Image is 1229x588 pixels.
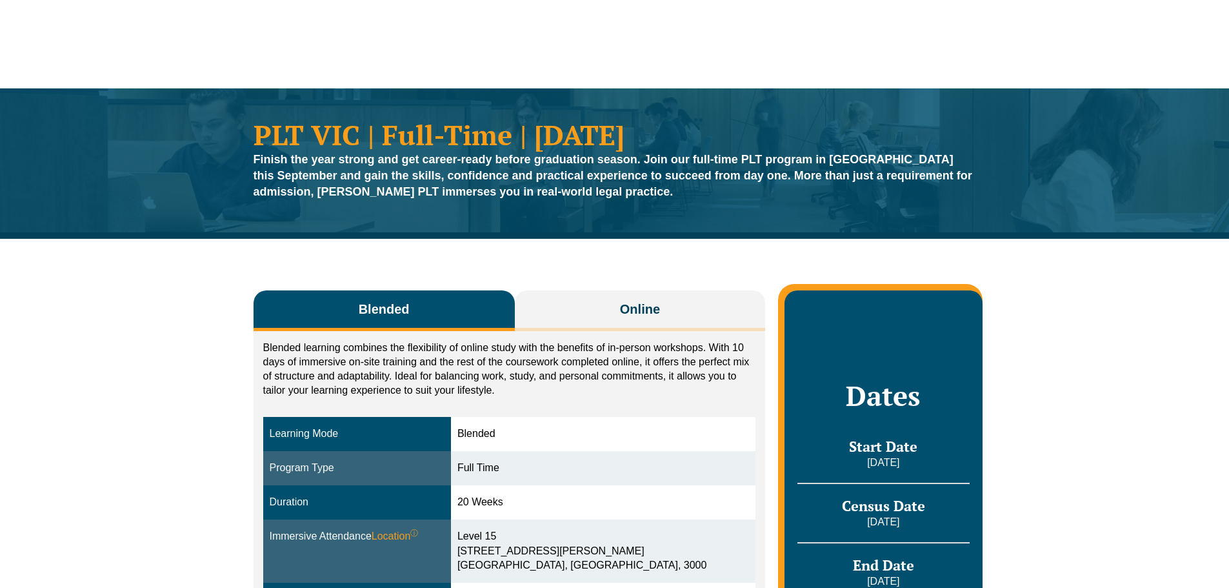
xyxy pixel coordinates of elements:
a: Practical Legal Training [475,33,587,88]
div: Level 15 [STREET_ADDRESS][PERSON_NAME] [GEOGRAPHIC_DATA], [GEOGRAPHIC_DATA], 3000 [457,529,749,574]
div: Full Time [457,461,749,476]
a: Book CPD Programs [790,6,868,21]
a: Practice Management Course [666,33,803,88]
a: PLT Learning Portal [701,6,776,21]
a: CPD Programs [586,33,665,88]
a: Venue Hire [1030,33,1094,88]
strong: Finish the year strong and get career-ready before graduation season. Join our full-time PLT prog... [254,153,972,198]
a: Contact [1150,33,1200,88]
a: 1300 039 031 [1003,6,1057,21]
h2: Dates [797,380,969,412]
div: 20 Weeks [457,495,749,510]
h1: PLT VIC | Full-Time | [DATE] [254,121,976,148]
a: Traineeship Workshops [803,33,915,88]
div: Learning Mode [270,427,445,441]
a: About Us [1094,33,1150,88]
p: [DATE] [797,456,969,470]
span: Blended [359,300,410,318]
sup: ⓘ [410,529,418,538]
span: Start Date [849,437,917,456]
a: Pre-Recorded Webcasts [886,6,977,21]
div: Blended [457,427,749,441]
span: Census Date [842,496,925,515]
p: Blended learning combines the flexibility of online study with the benefits of in-person workshop... [263,341,756,398]
div: Duration [270,495,445,510]
span: Location [372,529,419,544]
a: Medicare Billing Course [915,33,1030,88]
span: End Date [853,556,914,574]
div: Immersive Attendance [270,529,445,544]
span: Online [620,300,660,318]
a: [PERSON_NAME] Centre for Law [29,14,172,75]
div: Program Type [270,461,445,476]
p: [DATE] [797,515,969,529]
span: 1300 039 031 [1006,9,1054,18]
